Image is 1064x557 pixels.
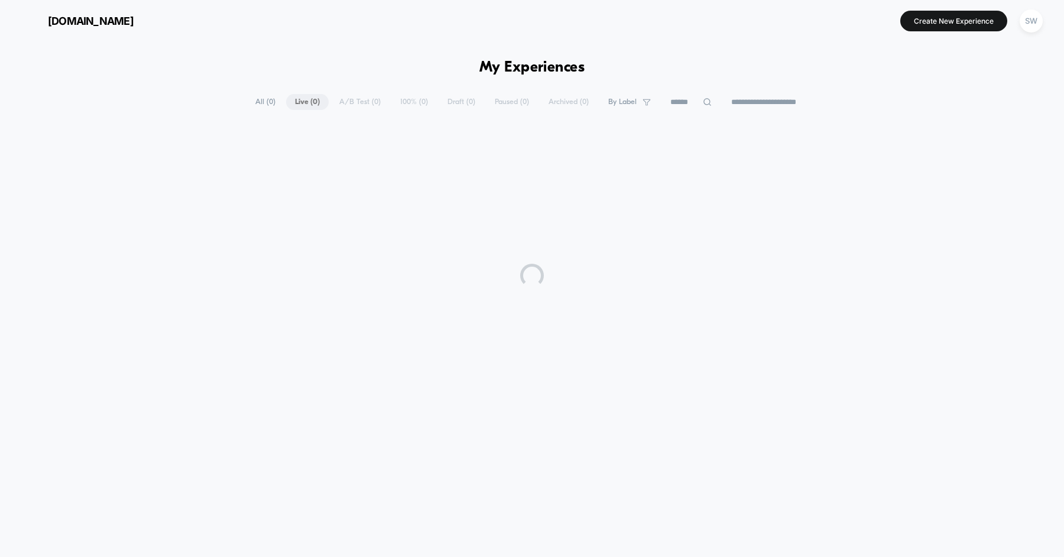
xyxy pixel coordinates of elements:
h1: My Experiences [479,59,585,76]
span: By Label [608,98,637,106]
span: All ( 0 ) [246,94,284,110]
div: SW [1020,9,1043,33]
span: [DOMAIN_NAME] [48,15,134,27]
button: Create New Experience [900,11,1007,31]
button: [DOMAIN_NAME] [18,11,137,30]
button: SW [1016,9,1046,33]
